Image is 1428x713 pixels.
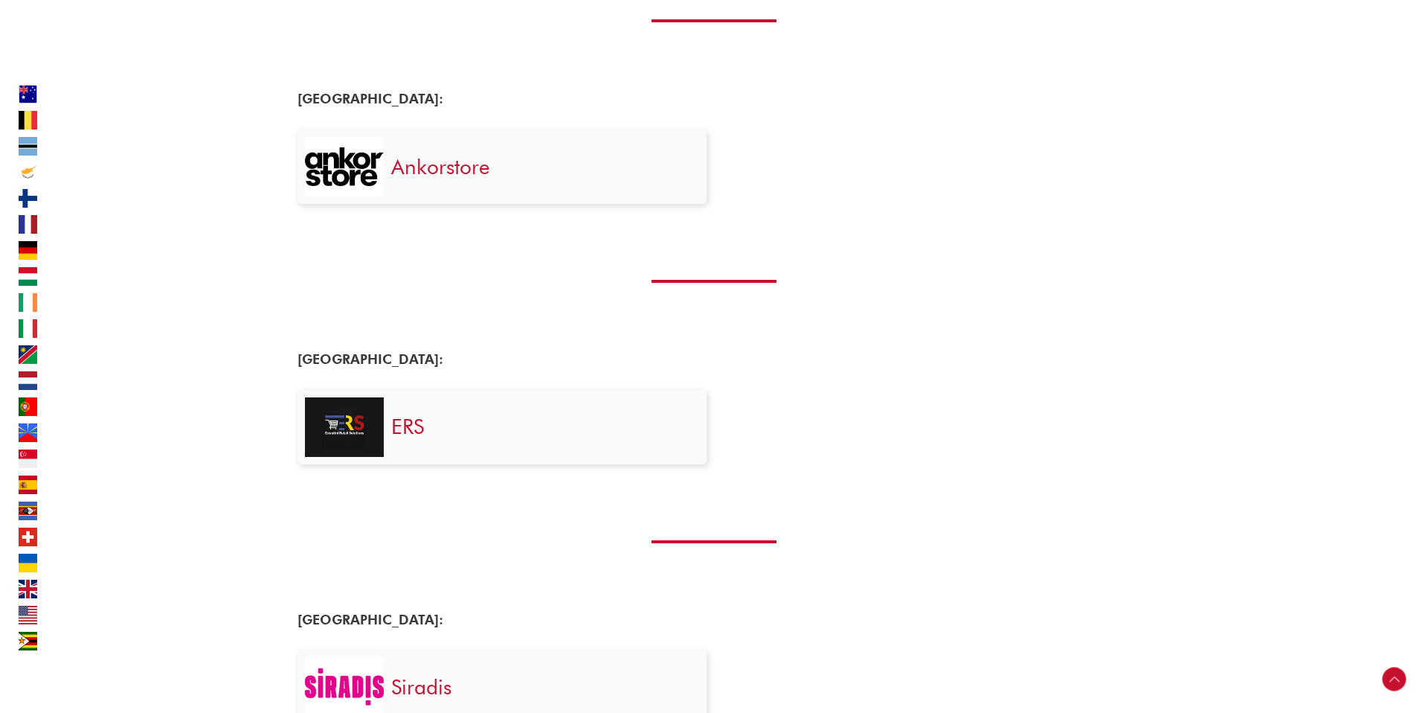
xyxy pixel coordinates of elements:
[391,414,424,439] a: ERS
[297,351,439,367] span: [GEOGRAPHIC_DATA]
[297,91,439,106] span: [GEOGRAPHIC_DATA]
[297,612,707,628] h4: [GEOGRAPHIC_DATA]:
[391,154,489,179] a: Ankorstore
[391,674,451,700] a: Siradis
[297,351,707,368] h4: :
[297,91,707,107] h4: :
